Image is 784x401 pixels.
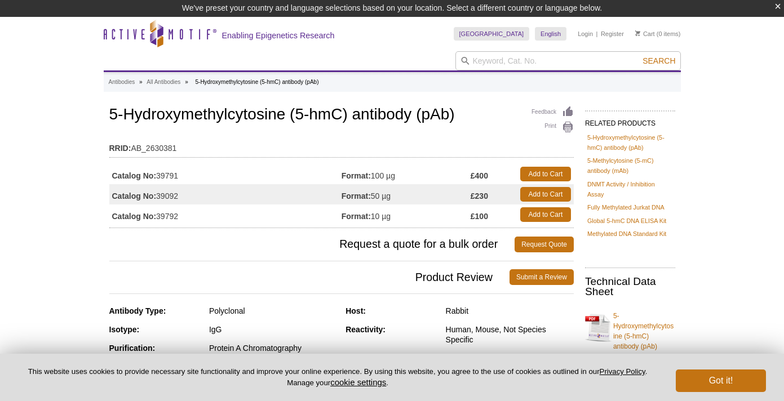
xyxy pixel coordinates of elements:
[531,121,574,133] a: Print
[585,277,675,297] h2: Technical Data Sheet
[600,367,645,376] a: Privacy Policy
[587,179,673,199] a: DNMT Activity / Inhibition Assay
[454,27,530,41] a: [GEOGRAPHIC_DATA]
[346,325,386,334] strong: Reactivity:
[18,367,657,388] p: This website uses cookies to provide necessary site functionality and improve your online experie...
[109,269,510,285] span: Product Review
[209,306,337,316] div: Polyclonal
[112,191,157,201] strong: Catalog No:
[676,369,766,392] button: Got it!
[109,184,342,204] td: 39092
[209,324,337,335] div: IgG
[520,187,571,202] a: Add to Cart
[330,377,386,387] button: cookie settings
[471,191,488,201] strong: £230
[535,27,566,41] a: English
[446,324,574,345] div: Human, Mouse, Not Species Specific
[342,204,471,225] td: 10 µg
[587,202,665,212] a: Fully Methylated Jurkat DNA
[109,136,574,154] td: AB_2630381
[342,191,371,201] strong: Format:
[147,77,180,87] a: All Antibodies
[596,27,598,41] li: |
[635,30,640,36] img: Your Cart
[109,204,342,225] td: 39792
[455,51,681,70] input: Keyword, Cat. No.
[342,211,371,221] strong: Format:
[471,171,488,181] strong: £400
[587,229,666,239] a: Methylated DNA Standard Kit
[222,30,335,41] h2: Enabling Epigenetics Research
[209,343,337,353] div: Protein A Chromatography
[520,207,571,222] a: Add to Cart
[346,306,366,315] strong: Host:
[585,304,675,351] a: 5-Hydroxymethylcytosine (5-hmC) antibody (pAb)
[112,171,157,181] strong: Catalog No:
[342,184,471,204] td: 50 µg
[601,30,624,38] a: Register
[515,237,574,252] a: Request Quote
[635,27,681,41] li: (0 items)
[587,155,673,176] a: 5-Methylcytosine (5-mC) antibody (mAb)
[510,269,574,285] a: Submit a Review
[109,143,131,153] strong: RRID:
[139,79,143,85] li: »
[185,79,188,85] li: »
[109,164,342,184] td: 39791
[643,56,675,65] span: Search
[109,77,135,87] a: Antibodies
[446,306,574,316] div: Rabbit
[112,211,157,221] strong: Catalog No:
[471,211,488,221] strong: £100
[109,344,156,353] strong: Purification:
[587,216,666,226] a: Global 5-hmC DNA ELISA Kit
[585,110,675,131] h2: RELATED PRODUCTS
[639,56,679,66] button: Search
[109,106,574,125] h1: 5-Hydroxymethylcytosine (5-hmC) antibody (pAb)
[520,167,571,181] a: Add to Cart
[635,30,655,38] a: Cart
[109,306,166,315] strong: Antibody Type:
[531,106,574,118] a: Feedback
[109,237,515,252] span: Request a quote for a bulk order
[196,79,319,85] li: 5-Hydroxymethylcytosine (5-hmC) antibody (pAb)
[109,325,140,334] strong: Isotype:
[342,171,371,181] strong: Format:
[587,132,673,153] a: 5-Hydroxymethylcytosine (5-hmC) antibody (pAb)
[578,30,593,38] a: Login
[342,164,471,184] td: 100 µg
